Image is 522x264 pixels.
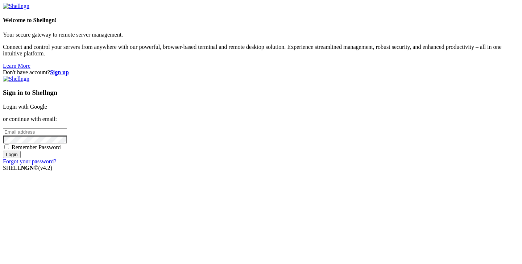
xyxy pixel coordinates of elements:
a: Sign up [50,69,69,75]
a: Learn More [3,63,30,69]
a: Forgot your password? [3,158,56,164]
p: Connect and control your servers from anywhere with our powerful, browser-based terminal and remo... [3,44,519,57]
p: Your secure gateway to remote server management. [3,32,519,38]
div: Don't have account? [3,69,519,76]
span: Remember Password [12,144,61,150]
input: Remember Password [4,144,9,149]
img: Shellngn [3,76,29,82]
span: SHELL © [3,165,52,171]
h3: Sign in to Shellngn [3,89,519,97]
input: Login [3,151,21,158]
b: NGN [21,165,34,171]
span: 4.2.0 [38,165,53,171]
img: Shellngn [3,3,29,9]
h4: Welcome to Shellngn! [3,17,519,24]
input: Email address [3,128,67,136]
a: Login with Google [3,104,47,110]
p: or continue with email: [3,116,519,122]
